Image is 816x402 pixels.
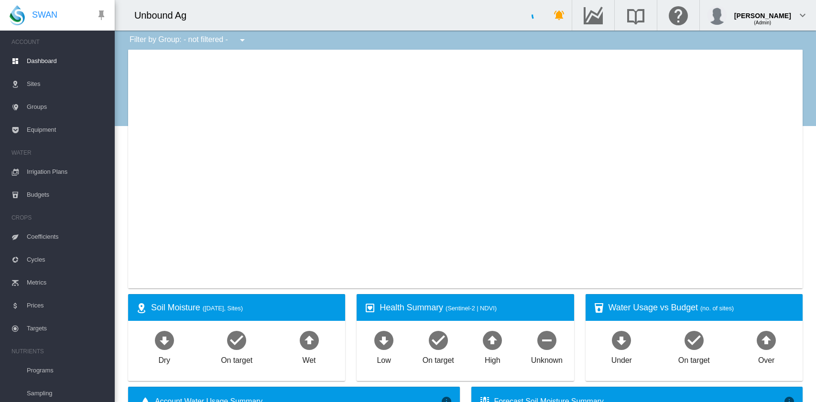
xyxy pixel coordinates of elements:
div: Soil Moisture [151,302,337,314]
span: Groups [27,95,107,118]
md-icon: Go to the Data Hub [582,10,605,21]
img: SWAN-Landscape-Logo-Colour-drop.png [10,5,25,25]
md-icon: icon-pin [96,10,107,21]
md-icon: icon-arrow-down-bold-circle [372,328,395,351]
span: WATER [11,145,107,160]
div: On target [678,351,710,366]
div: Dry [158,351,170,366]
div: Unbound Ag [134,9,195,22]
div: High [485,351,500,366]
span: Sites [27,73,107,95]
div: On target [423,351,454,366]
span: Programs [27,359,107,382]
md-icon: icon-menu-down [237,34,248,46]
md-icon: icon-checkbox-marked-circle [683,328,706,351]
span: Coefficients [27,225,107,248]
md-icon: icon-cup-water [593,302,605,314]
md-icon: icon-checkbox-marked-circle [225,328,248,351]
span: (no. of sites) [700,305,734,312]
md-icon: Search the knowledge base [624,10,647,21]
span: (Admin) [754,20,771,25]
md-icon: icon-checkbox-marked-circle [427,328,450,351]
md-icon: Click here for help [667,10,690,21]
div: On target [221,351,252,366]
span: Equipment [27,118,107,141]
span: CROPS [11,210,107,225]
img: profile.jpg [707,6,727,25]
div: Unknown [531,351,563,366]
md-icon: icon-heart-box-outline [364,302,376,314]
div: Under [611,351,632,366]
span: Irrigation Plans [27,160,107,183]
md-icon: icon-arrow-down-bold-circle [153,328,176,351]
div: Low [377,351,391,366]
md-icon: icon-arrow-down-bold-circle [610,328,633,351]
span: ([DATE], Sites) [203,305,243,312]
md-icon: icon-chevron-down [797,10,808,21]
md-icon: icon-bell-ring [554,10,565,21]
md-icon: icon-arrow-up-bold-circle [755,328,778,351]
span: Budgets [27,183,107,206]
div: Filter by Group: - not filtered - [122,31,255,50]
span: SWAN [32,9,57,21]
div: Wet [303,351,316,366]
div: Water Usage vs Budget [609,302,795,314]
span: Dashboard [27,50,107,73]
span: (Sentinel-2 | NDVI) [446,305,497,312]
md-icon: icon-arrow-up-bold-circle [298,328,321,351]
span: Targets [27,317,107,340]
span: Cycles [27,248,107,271]
span: Prices [27,294,107,317]
md-icon: icon-map-marker-radius [136,302,147,314]
md-icon: icon-minus-circle [535,328,558,351]
button: icon-bell-ring [550,6,569,25]
md-icon: icon-arrow-up-bold-circle [481,328,504,351]
div: [PERSON_NAME] [734,7,791,17]
div: Health Summary [380,302,566,314]
span: ACCOUNT [11,34,107,50]
div: Over [758,351,774,366]
button: icon-menu-down [233,31,252,50]
span: Metrics [27,271,107,294]
span: NUTRIENTS [11,344,107,359]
